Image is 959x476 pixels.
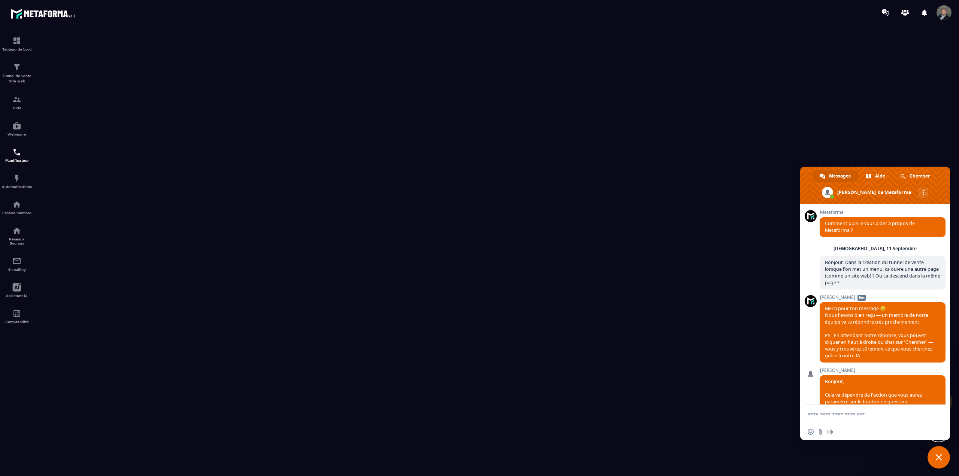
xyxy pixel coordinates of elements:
[2,158,32,163] p: Planificateur
[2,194,32,221] a: automationsautomationsEspace membre
[2,142,32,168] a: schedulerschedulerPlanificateur
[859,170,893,182] div: Aide
[2,116,32,142] a: automationsautomationsWebinaire
[2,237,32,245] p: Réseaux Sociaux
[875,170,885,182] span: Aide
[2,277,32,303] a: Assistant IA
[12,36,21,45] img: formation
[2,47,32,51] p: Tableau de bord
[813,170,858,182] div: Messages
[12,309,21,318] img: accountant
[817,429,823,435] span: Envoyer un fichier
[12,257,21,266] img: email
[928,446,950,469] div: Fermer le chat
[820,295,946,300] span: [PERSON_NAME]
[834,246,917,251] div: [DEMOGRAPHIC_DATA], 11 Septembre
[808,411,926,418] textarea: Entrez votre message...
[857,295,866,301] span: Bot
[820,368,946,373] span: [PERSON_NAME]
[12,95,21,104] img: formation
[825,378,935,445] span: Bonjour, Cela va dépendre de l'action que vous aurez paramétré sur le bouton en question. Vous po...
[825,305,933,359] span: Merci pour ton message 😊 Nous l’avons bien reçu — un membre de notre équipe va te répondre très p...
[12,148,21,157] img: scheduler
[808,429,814,435] span: Insérer un emoji
[827,429,833,435] span: Message audio
[893,170,937,182] div: Chercher
[2,168,32,194] a: automationsautomationsAutomatisations
[12,226,21,235] img: social-network
[918,188,928,198] div: Autres canaux
[2,267,32,272] p: E-mailing
[2,31,32,57] a: formationformationTableau de bord
[825,259,940,286] span: Bonjour. Dans la création du tunnel de vente : lorsque l'on met un menu, ca ouvre une autre page ...
[10,7,78,21] img: logo
[829,170,851,182] span: Messages
[2,251,32,277] a: emailemailE-mailing
[2,211,32,215] p: Espace membre
[12,63,21,72] img: formation
[825,220,915,233] span: Comment puis-je vous aider à propos de Metaforma ?
[2,303,32,330] a: accountantaccountantComptabilité
[2,185,32,189] p: Automatisations
[910,170,930,182] span: Chercher
[2,221,32,251] a: social-networksocial-networkRéseaux Sociaux
[820,210,946,215] span: Metaforma
[2,294,32,298] p: Assistant IA
[2,106,32,110] p: CRM
[12,121,21,130] img: automations
[2,320,32,324] p: Comptabilité
[12,200,21,209] img: automations
[2,90,32,116] a: formationformationCRM
[2,73,32,84] p: Tunnel de vente Site web
[2,132,32,136] p: Webinaire
[12,174,21,183] img: automations
[2,57,32,90] a: formationformationTunnel de vente Site web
